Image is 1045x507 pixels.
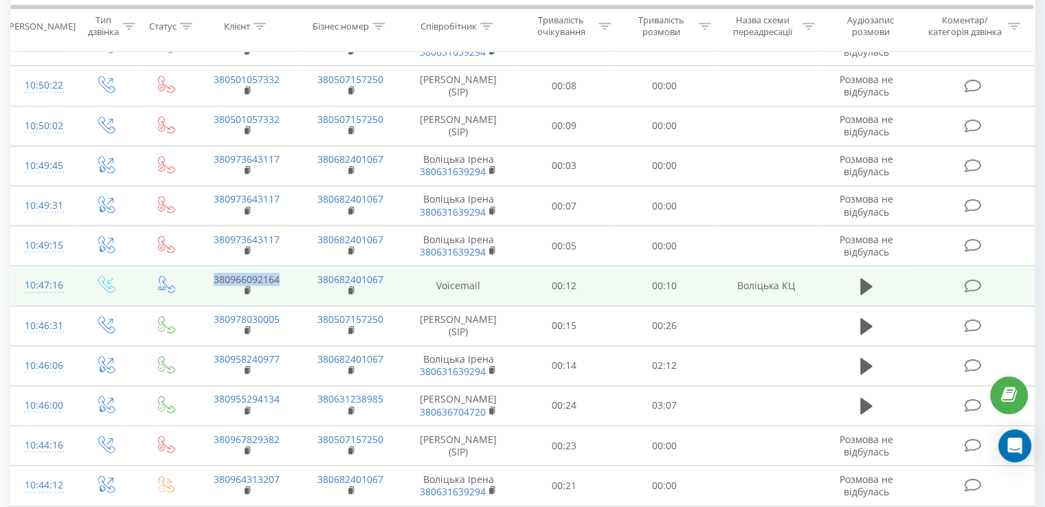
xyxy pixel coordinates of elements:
td: 02:12 [614,346,714,385]
div: Назва схеми переадресації [727,14,799,38]
td: 00:10 [614,266,714,306]
td: Воліцька Ірена [403,226,515,266]
a: 380507157250 [317,433,383,446]
a: 380682401067 [317,473,383,486]
td: Воліцька Ірена [403,146,515,185]
a: 380631639294 [420,485,486,498]
td: 00:00 [614,146,714,185]
a: 380973643117 [214,233,280,246]
td: [PERSON_NAME] [403,385,515,425]
div: 10:49:31 [25,192,61,219]
td: [PERSON_NAME] (SIP) [403,426,515,466]
span: Розмова не відбулась [840,113,893,138]
div: Клієнт [224,20,250,32]
a: 380964313207 [214,473,280,486]
td: 00:03 [515,146,614,185]
div: 10:46:00 [25,392,61,419]
td: 00:24 [515,385,614,425]
div: Співробітник [420,20,477,32]
td: Воліцька КЦ [714,266,818,306]
div: Тип дзвінка [87,14,119,38]
span: Розмова не відбулась [840,473,893,498]
div: Open Intercom Messenger [998,429,1031,462]
span: Розмова не відбулась [840,233,893,258]
a: 380958240977 [214,352,280,365]
a: 380636704720 [420,405,486,418]
td: Воліцька Ірена [403,346,515,385]
a: 380631639294 [420,45,486,58]
div: 10:50:02 [25,113,61,139]
a: 380631639294 [420,205,486,218]
a: 380973643117 [214,153,280,166]
td: Voicemail [403,266,515,306]
a: 380501057332 [214,73,280,86]
td: 00:00 [614,426,714,466]
span: Розмова не відбулась [840,73,893,98]
td: 03:07 [614,385,714,425]
span: Розмова не відбулась [840,33,893,58]
td: 00:12 [515,266,614,306]
a: 380978030005 [214,313,280,326]
div: Коментар/категорія дзвінка [924,14,1004,38]
span: Розмова не відбулась [840,153,893,178]
td: 00:14 [515,346,614,385]
div: 10:46:06 [25,352,61,379]
a: 380682401067 [317,192,383,205]
a: 380507157250 [317,313,383,326]
td: Воліцька Ірена [403,186,515,226]
td: 00:09 [515,106,614,146]
td: 00:23 [515,426,614,466]
td: 00:00 [614,66,714,106]
div: 10:47:16 [25,272,61,299]
td: [PERSON_NAME] (SIP) [403,106,515,146]
div: 10:49:15 [25,232,61,259]
a: 380501057332 [214,113,280,126]
a: 380631639294 [420,365,486,378]
td: 00:00 [614,186,714,226]
a: 380507157250 [317,113,383,126]
td: 00:05 [515,226,614,266]
div: Тривалість очікування [527,14,596,38]
td: 00:00 [614,226,714,266]
div: Тривалість розмови [627,14,695,38]
td: 00:08 [515,66,614,106]
div: 10:44:12 [25,472,61,499]
a: 380682401067 [317,233,383,246]
span: Розмова не відбулась [840,433,893,458]
span: Розмова не відбулась [840,192,893,218]
td: 00:07 [515,186,614,226]
a: 380682401067 [317,352,383,365]
div: 10:44:16 [25,432,61,459]
div: Бізнес номер [313,20,369,32]
div: 10:50:22 [25,72,61,99]
div: 10:49:45 [25,153,61,179]
td: 00:21 [515,466,614,506]
div: Аудіозапис розмови [831,14,911,38]
td: 00:26 [614,306,714,346]
a: 380966092164 [214,273,280,286]
a: 380955294134 [214,392,280,405]
a: 380682401067 [317,273,383,286]
a: 380631238985 [317,392,383,405]
td: 00:15 [515,306,614,346]
td: Воліцька Ірена [403,466,515,506]
td: [PERSON_NAME] (SIP) [403,306,515,346]
a: 380973643117 [214,192,280,205]
div: [PERSON_NAME] [6,20,76,32]
a: 380507157250 [317,73,383,86]
a: 380682401067 [317,153,383,166]
td: 00:00 [614,106,714,146]
td: 00:00 [614,466,714,506]
a: 380967829382 [214,433,280,446]
a: 380631639294 [420,245,486,258]
div: Статус [149,20,177,32]
div: 10:46:31 [25,313,61,339]
a: 380631639294 [420,165,486,178]
td: [PERSON_NAME] (SIP) [403,66,515,106]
